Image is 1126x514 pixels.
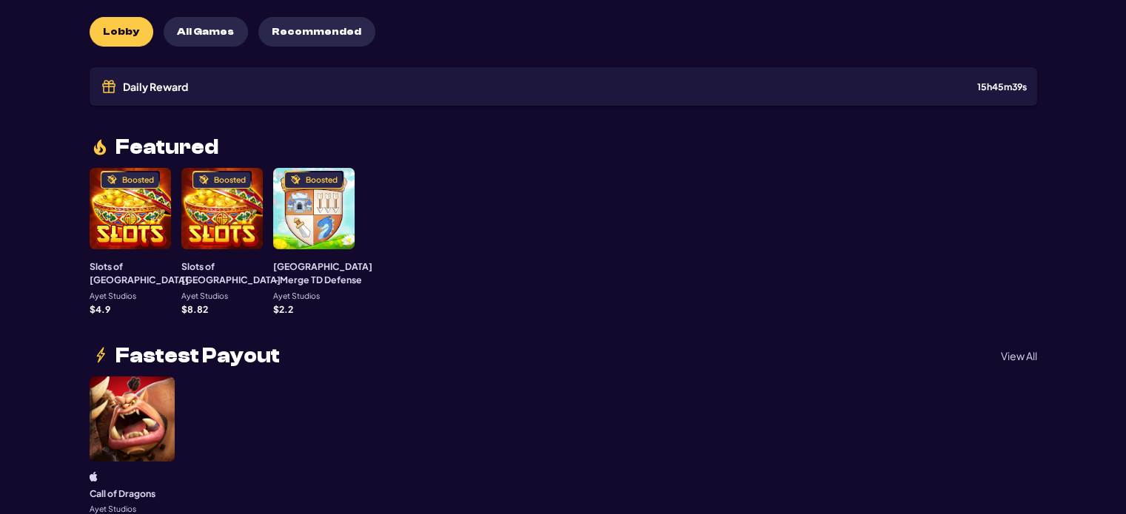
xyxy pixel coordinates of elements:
[1001,351,1037,361] p: View All
[103,26,139,38] span: Lobby
[90,137,110,158] img: fire
[258,17,375,47] button: Recommended
[90,505,136,513] p: Ayet Studios
[122,176,154,184] div: Boosted
[115,137,218,158] span: Featured
[181,305,208,314] p: $ 8.82
[181,292,228,300] p: Ayet Studios
[290,175,301,185] img: Boosted
[214,176,246,184] div: Boosted
[100,78,118,95] img: Gift icon
[123,81,188,92] span: Daily Reward
[164,17,248,47] button: All Games
[90,305,110,314] p: $ 4.9
[90,345,110,366] img: lightning
[177,26,234,38] span: All Games
[273,305,293,314] p: $ 2.2
[272,26,361,38] span: Recommended
[977,82,1027,91] div: 15 h 45 m 39 s
[90,487,155,500] h3: Call of Dragons
[306,176,338,184] div: Boosted
[115,345,280,366] span: Fastest Payout
[273,292,320,300] p: Ayet Studios
[107,175,117,185] img: Boosted
[181,260,281,287] h3: Slots of [GEOGRAPHIC_DATA]
[90,17,153,47] button: Lobby
[198,175,209,185] img: Boosted
[90,260,189,287] h3: Slots of [GEOGRAPHIC_DATA]
[90,292,136,300] p: Ayet Studios
[273,260,372,287] h3: [GEOGRAPHIC_DATA] - Merge TD Defense
[90,472,98,481] img: ios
